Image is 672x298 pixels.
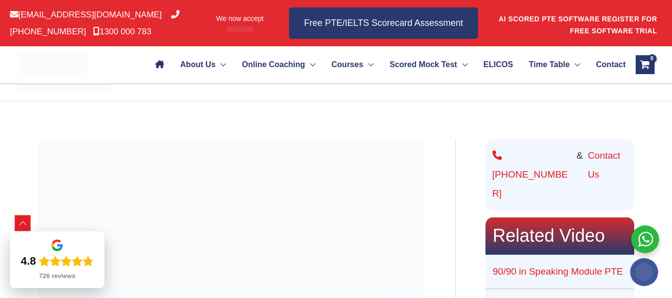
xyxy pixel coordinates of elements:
[498,15,657,35] a: AI SCORED PTE SOFTWARE REGISTER FOR FREE SOFTWARE TRIAL
[21,254,36,268] div: 4.8
[234,47,323,82] a: Online CoachingMenu Toggle
[17,51,88,79] img: cropped-ew-logo
[382,47,476,82] a: Scored Mock TestMenu Toggle
[492,146,572,203] a: [PHONE_NUMBER]
[636,55,655,74] a: View Shopping Cart, empty
[570,47,580,82] span: Menu Toggle
[215,47,226,82] span: Menu Toggle
[39,272,75,280] div: 726 reviews
[93,27,151,36] a: 1300 000 783
[529,47,570,82] span: Time Table
[521,47,588,82] a: Time TableMenu Toggle
[10,10,162,19] a: [EMAIL_ADDRESS][DOMAIN_NAME]
[363,47,374,82] span: Menu Toggle
[498,7,662,39] aside: Header Widget 1
[331,47,363,82] span: Courses
[216,13,264,23] span: We now accept
[476,47,521,82] a: ELICOS
[389,47,457,82] span: Scored Mock Test
[483,47,513,82] span: ELICOS
[588,146,627,203] a: Contact Us
[10,10,180,36] a: [PHONE_NUMBER]
[305,47,315,82] span: Menu Toggle
[485,217,634,254] h2: Related Video
[630,258,658,286] img: svg+xml;base64,PHN2ZyB4bWxucz0iaHR0cDovL3d3dy53My5vcmcvMjAwMC9zdmciIHdpZHRoPSIyMDAiIGhlaWdodD0iMj...
[21,254,94,268] div: Rating: 4.8 out of 5
[172,47,234,82] a: About UsMenu Toggle
[289,7,478,39] a: Free PTE/IELTS Scorecard Assessment
[242,47,305,82] span: Online Coaching
[588,47,625,82] a: Contact
[457,47,468,82] span: Menu Toggle
[180,47,215,82] span: About Us
[147,47,625,82] nav: Site Navigation: Main Menu
[323,47,382,82] a: CoursesMenu Toggle
[596,47,626,82] span: Contact
[493,266,623,277] a: 90/90 in Speaking Module PTE
[226,26,254,32] img: Afterpay-Logo
[492,146,627,203] div: &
